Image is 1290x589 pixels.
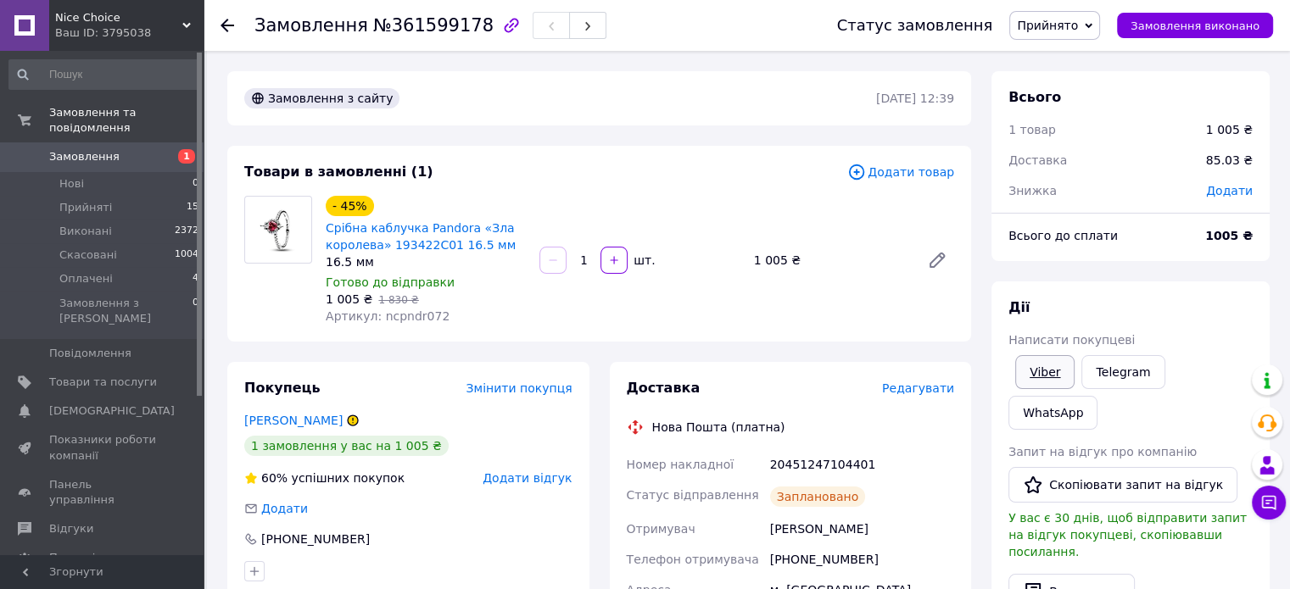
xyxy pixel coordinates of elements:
span: Телефон отримувача [627,553,759,566]
span: Відгуки [49,521,93,536]
span: Nice Choice [55,10,182,25]
div: успішних покупок [244,470,405,486]
button: Чат з покупцем [1252,486,1286,520]
input: Пошук [8,59,200,90]
span: Покупець [244,380,321,396]
span: Номер накладної [627,458,734,471]
button: Замовлення виконано [1117,13,1273,38]
span: Замовлення та повідомлення [49,105,204,136]
span: Товари та послуги [49,375,157,390]
span: Готово до відправки [326,275,455,289]
span: Запит на відгук про компанію [1008,445,1197,458]
span: Скасовані [59,247,117,263]
span: Повідомлення [49,346,131,361]
span: У вас є 30 днів, щоб відправити запит на відгук покупцеві, скопіювавши посилання. [1008,511,1247,558]
span: Доставка [627,380,701,396]
div: Ваш ID: 3795038 [55,25,204,41]
div: 16.5 мм [326,253,526,270]
span: Додати відгук [483,471,572,485]
div: 1 замовлення у вас на 1 005 ₴ [244,436,449,456]
span: Прийняті [59,200,112,215]
span: Отримувач [627,522,695,536]
b: 1005 ₴ [1205,229,1253,242]
a: WhatsApp [1008,396,1097,430]
span: Додати [261,502,308,515]
a: Редагувати [920,243,954,277]
div: 20451247104401 [767,449,958,480]
span: Замовлення [49,149,120,164]
img: Срібна каблучка Pandora «Зла королева» 193422C01 16.5 мм [245,197,311,263]
span: Показники роботи компанії [49,432,157,463]
div: Заплановано [770,486,866,507]
a: Viber [1015,355,1075,389]
span: Покупці [49,550,95,565]
span: 0 [193,296,198,326]
span: Замовлення виконано [1131,19,1259,32]
a: Telegram [1081,355,1164,389]
a: Срібна каблучка Pandora «Зла королева» 193422C01 16.5 мм [326,221,516,252]
span: 1 830 ₴ [378,294,418,306]
div: шт. [629,252,656,269]
span: Замовлення [254,15,368,36]
div: Повернутися назад [221,17,234,34]
div: [PERSON_NAME] [767,514,958,544]
div: [PHONE_NUMBER] [767,544,958,575]
span: Доставка [1008,153,1067,167]
span: 2372 [175,224,198,239]
span: Оплачені [59,271,113,286]
div: Нова Пошта (платна) [648,419,790,436]
span: Панель управління [49,477,157,508]
span: [DEMOGRAPHIC_DATA] [49,403,175,419]
span: 1004 [175,247,198,263]
div: 1 005 ₴ [747,248,913,272]
a: [PERSON_NAME] [244,414,343,427]
div: [PHONE_NUMBER] [260,531,371,547]
span: Замовлення з [PERSON_NAME] [59,296,193,326]
span: Виконані [59,224,112,239]
div: 1 005 ₴ [1206,121,1253,138]
span: Редагувати [882,381,954,395]
span: 15 [187,200,198,215]
span: Знижка [1008,184,1057,197]
span: Артикул: ncpndr072 [326,309,450,323]
span: 1 005 ₴ [326,292,372,306]
span: №361599178 [373,15,494,36]
div: 85.03 ₴ [1196,142,1263,179]
time: [DATE] 12:39 [876,92,954,105]
span: Написати покупцеві [1008,333,1135,347]
button: Скопіювати запит на відгук [1008,467,1237,503]
span: Товари в замовленні (1) [244,164,433,180]
span: 1 [178,149,195,164]
span: Всього [1008,89,1061,105]
span: 60% [261,471,288,485]
span: Додати товар [847,163,954,181]
div: Замовлення з сайту [244,88,399,108]
span: 0 [193,176,198,192]
span: 4 [193,271,198,286]
span: 1 товар [1008,123,1056,136]
span: Змінити покупця [466,381,572,395]
span: Дії [1008,299,1030,315]
span: Статус відправлення [627,488,759,502]
span: Додати [1206,184,1253,197]
span: Прийнято [1017,19,1078,32]
span: Нові [59,176,84,192]
div: Статус замовлення [837,17,993,34]
div: - 45% [326,196,374,216]
span: Всього до сплати [1008,229,1118,242]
